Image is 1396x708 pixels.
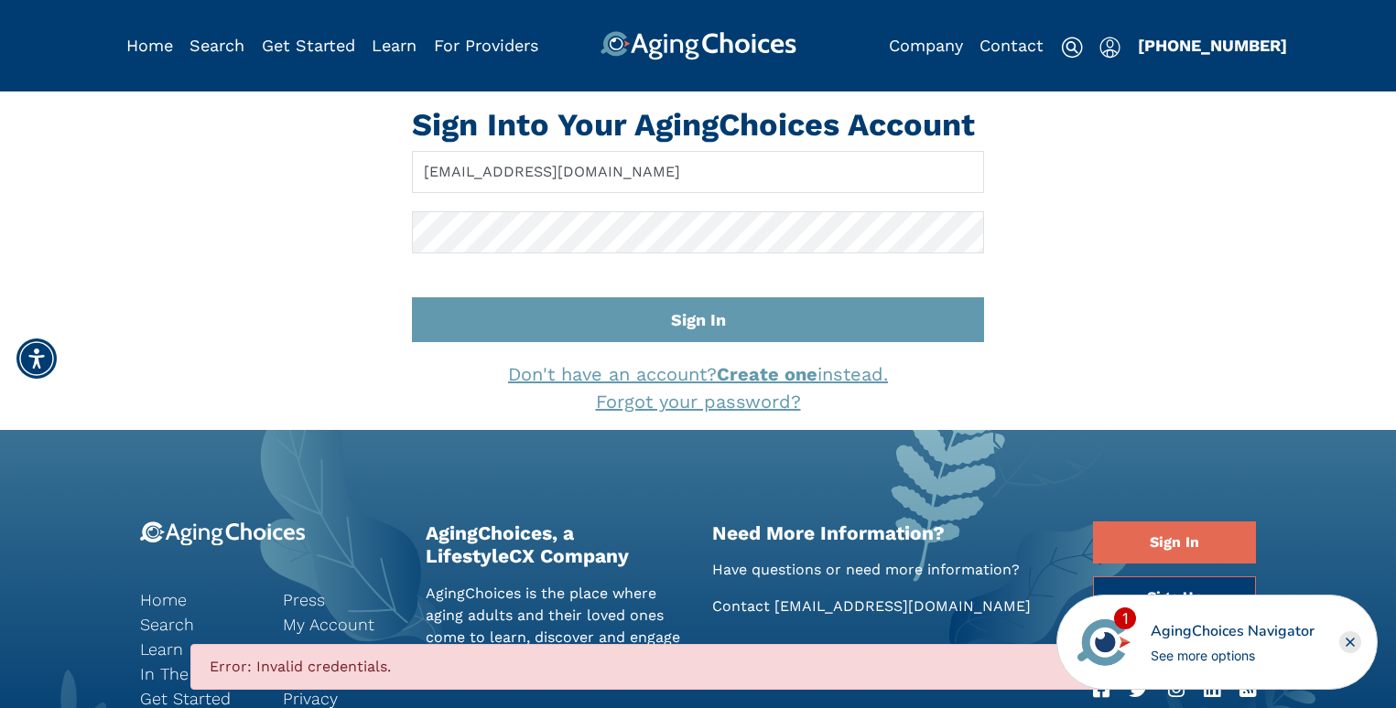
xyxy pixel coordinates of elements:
[1093,576,1256,618] a: Sign Up
[140,661,255,686] a: In The News
[426,583,685,670] p: AgingChoices is the place where aging adults and their loved ones come to learn, discover and eng...
[412,151,984,193] input: Email
[412,297,984,342] button: Sign In
[190,644,1207,690] div: Notifications
[262,36,355,55] a: Get Started
[190,644,1207,690] div: Error: Invalid credentials.
[889,36,963,55] a: Company
[508,363,888,385] a: Don't have an account?Create oneinstead.
[1061,37,1083,59] img: search-icon.svg
[1073,611,1135,673] img: avatar
[283,587,398,612] a: Press
[283,637,398,661] a: Company
[712,595,1066,617] p: Contact
[774,597,1031,615] a: [EMAIL_ADDRESS][DOMAIN_NAME]
[16,338,57,379] div: Accessibility Menu
[412,211,984,253] input: Password
[600,31,795,60] img: AgingChoices
[1138,36,1287,55] a: [PHONE_NUMBER]
[1151,646,1315,665] div: See more options
[434,36,538,55] a: For Providers
[140,521,306,546] img: 9-logo.svg
[1151,620,1315,642] div: AgingChoices Navigator
[283,612,398,637] a: My Account
[712,559,1066,581] p: Have questions or need more information?
[126,36,173,55] a: Home
[596,391,801,413] a: Forgot your password?
[1339,631,1361,653] div: Close
[189,31,244,60] div: Popover trigger
[189,36,244,55] a: Search
[717,363,817,385] strong: Create one
[1114,607,1136,629] div: 1
[979,36,1044,55] a: Contact
[1099,31,1120,60] div: Popover trigger
[1093,521,1256,563] a: Sign In
[412,106,984,144] h1: Sign Into Your AgingChoices Account
[1099,37,1120,59] img: user-icon.svg
[712,521,1066,544] h2: Need More Information?
[372,36,417,55] a: Learn
[426,521,685,567] h2: AgingChoices, a LifestyleCX Company
[140,612,255,637] a: Search
[140,637,255,661] a: Learn
[140,587,255,612] a: Home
